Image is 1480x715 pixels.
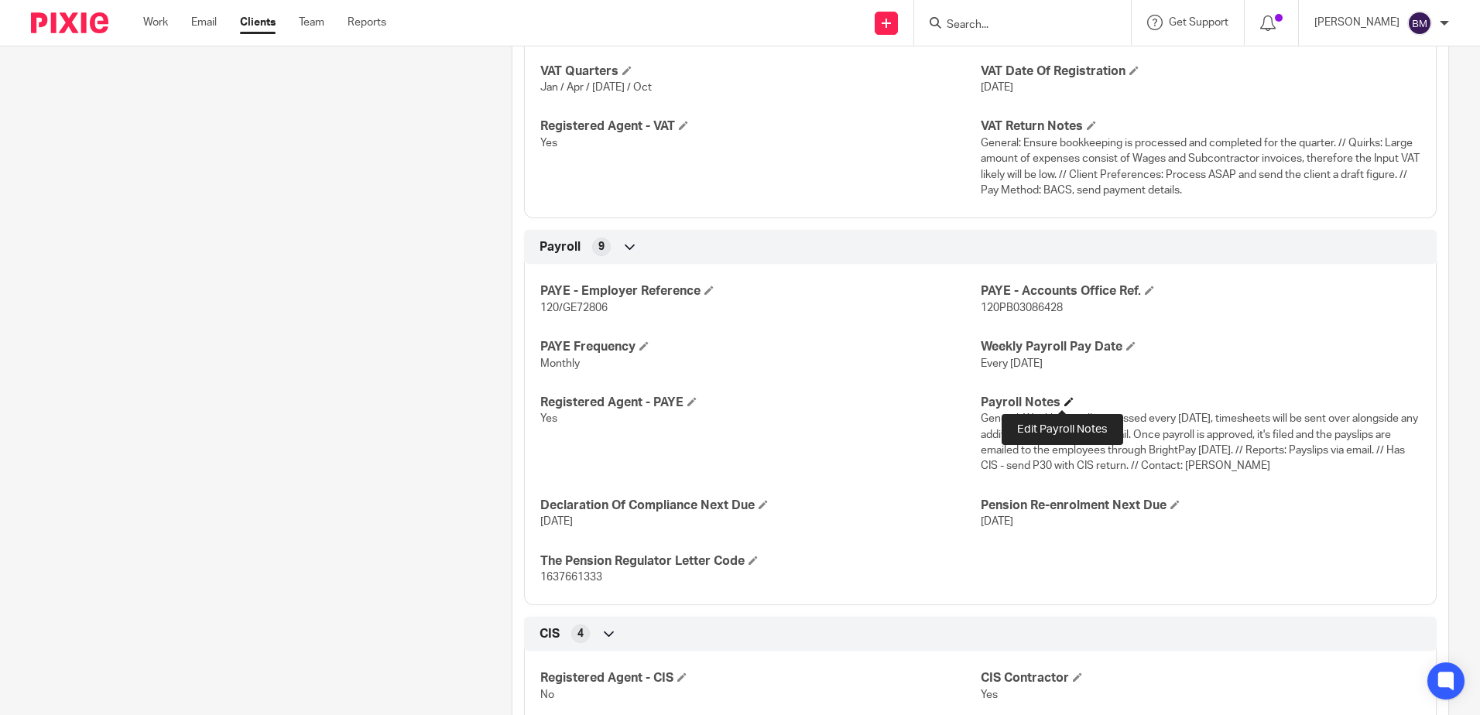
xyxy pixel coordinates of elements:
span: [DATE] [981,516,1013,527]
span: Jan / Apr / [DATE] / Oct [540,82,652,93]
a: Team [299,15,324,30]
span: No [540,689,554,700]
h4: The Pension Regulator Letter Code [540,553,980,570]
h4: PAYE Frequency [540,339,980,355]
span: Yes [540,138,557,149]
h4: Weekly Payroll Pay Date [981,339,1420,355]
span: 1637661333 [540,572,602,583]
span: CIS [540,626,560,642]
h4: Payroll Notes [981,395,1420,411]
a: Email [191,15,217,30]
h4: VAT Date Of Registration [981,63,1420,80]
span: [DATE] [981,82,1013,93]
h4: Registered Agent - CIS [540,670,980,686]
span: Get Support [1169,17,1228,28]
span: Payroll [540,239,581,255]
h4: VAT Quarters [540,63,980,80]
span: General: Weekly payroll processed every [DATE], timesheets will be sent over alongside any additi... [981,413,1418,471]
h4: PAYE - Accounts Office Ref. [981,283,1420,299]
span: 4 [577,626,584,641]
span: 120/GE72806 [540,303,608,313]
span: [DATE] [540,516,573,527]
img: Pixie [31,12,108,33]
h4: CIS Contractor [981,670,1420,686]
a: Work [143,15,168,30]
h4: Registered Agent - VAT [540,118,980,135]
img: svg%3E [1407,11,1432,36]
span: 120PB03086428 [981,303,1063,313]
h4: Declaration Of Compliance Next Due [540,498,980,514]
p: [PERSON_NAME] [1314,15,1399,30]
span: 9 [598,239,605,255]
span: Yes [540,413,557,424]
h4: PAYE - Employer Reference [540,283,980,299]
span: Yes [981,689,998,700]
h4: Pension Re-enrolment Next Due [981,498,1420,514]
span: Monthly [540,358,580,369]
h4: VAT Return Notes [981,118,1420,135]
span: General: Ensure bookkeeping is processed and completed for the quarter. // Quirks: Large amount o... [981,138,1420,196]
a: Reports [348,15,386,30]
span: Every [DATE] [981,358,1043,369]
h4: Registered Agent - PAYE [540,395,980,411]
a: Clients [240,15,276,30]
input: Search [945,19,1084,32]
